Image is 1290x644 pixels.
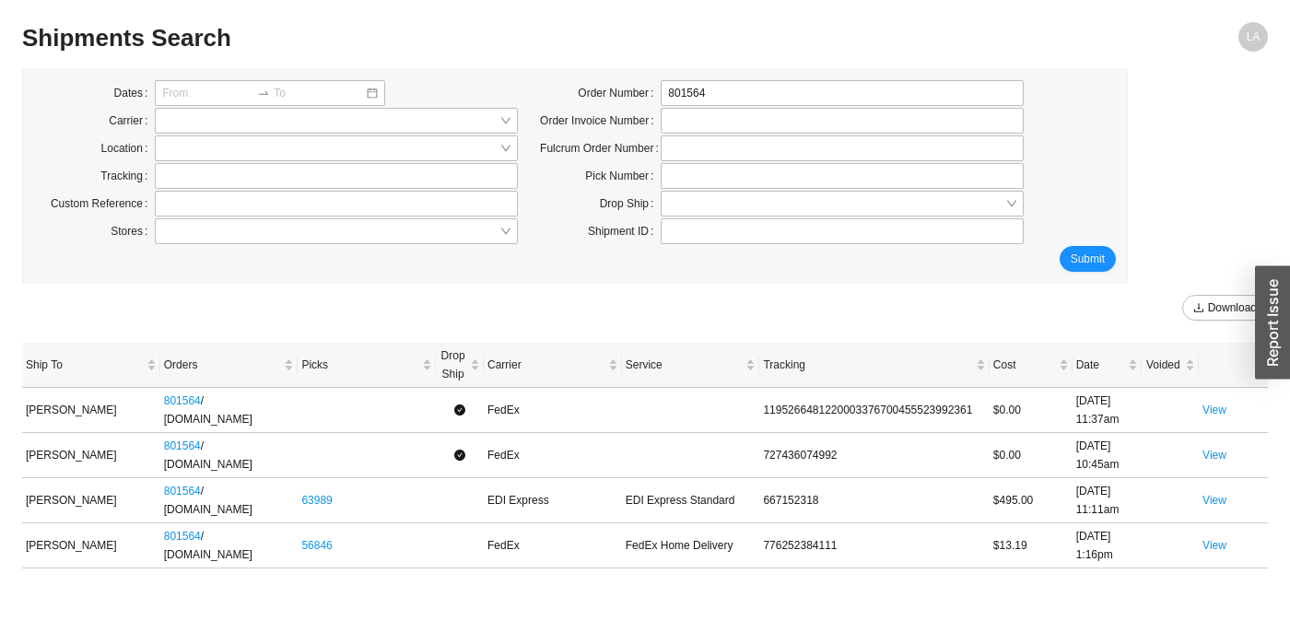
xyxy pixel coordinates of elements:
span: LA [1247,22,1261,52]
td: 667152318 [759,478,989,523]
span: download [1193,302,1204,315]
div: / [DOMAIN_NAME] [164,392,295,428]
span: Carrier [487,356,604,374]
td: FedEx [484,523,622,568]
td: FedEx [484,433,622,478]
span: Orders [164,356,281,374]
td: FedEx [484,388,622,433]
span: Voided [1145,356,1182,374]
span: Tracking [763,356,971,374]
td: [PERSON_NAME] [22,388,160,433]
label: Order Number [578,80,661,106]
span: Date [1076,356,1124,374]
label: Order Invoice Number [540,108,661,134]
h2: Shipments Search [22,22,956,54]
a: 56846 [301,539,332,552]
span: swap-right [257,87,270,100]
button: Submit [1060,246,1116,272]
td: EDI Express [484,478,622,523]
td: 776252384111 [759,523,989,568]
a: 801564 [164,439,201,452]
label: Fulcrum Order Number [540,135,661,161]
button: downloadDownload [1182,295,1268,321]
span: Service [626,356,743,374]
td: [DATE] 11:37am [1073,388,1142,433]
th: Voided sortable [1142,343,1200,388]
div: / [DOMAIN_NAME] [164,482,295,519]
span: Picks [301,356,418,374]
td: $0.00 [990,388,1073,433]
td: FedEx Home Delivery [622,523,760,568]
td: [PERSON_NAME] [22,433,160,478]
div: / [DOMAIN_NAME] [164,527,295,564]
td: [DATE] 11:11am [1073,478,1142,523]
td: $13.19 [990,523,1073,568]
th: Date sortable [1073,343,1142,388]
th: Drop Ship sortable [436,343,484,388]
td: [DATE] 1:16pm [1073,523,1142,568]
td: $495.00 [990,478,1073,523]
a: View [1202,539,1226,552]
label: Tracking [100,163,155,189]
label: Custom Reference [51,191,155,217]
a: 63989 [301,494,332,507]
th: Tracking sortable [759,343,989,388]
label: Location [101,135,156,161]
th: Ship To sortable [22,343,160,388]
th: Cost sortable [990,343,1073,388]
div: / [DOMAIN_NAME] [164,437,295,474]
td: EDI Express Standard [622,478,760,523]
label: Carrier [109,108,155,134]
span: Download [1208,299,1257,317]
td: [PERSON_NAME] [22,478,160,523]
span: to [257,87,270,100]
th: Service sortable [622,343,760,388]
span: Drop Ship [440,346,466,383]
a: View [1202,449,1226,462]
a: View [1202,494,1226,507]
input: To [274,84,365,102]
td: 727436074992 [759,433,989,478]
label: Pick Number [585,163,661,189]
th: undefined sortable [1199,343,1268,388]
span: Cost [993,356,1055,374]
span: Ship To [26,356,143,374]
th: Carrier sortable [484,343,622,388]
label: Shipment ID [588,218,661,244]
a: View [1202,404,1226,416]
td: [PERSON_NAME] [22,523,160,568]
input: From [162,84,253,102]
label: Stores [111,218,155,244]
a: 801564 [164,485,201,498]
span: Submit [1071,250,1105,268]
label: Drop Ship [600,191,662,217]
td: 1195266481220003376700455523992361 [759,388,989,433]
a: 801564 [164,394,201,407]
span: check-circle [454,450,465,461]
span: check-circle [454,404,465,416]
th: Picks sortable [298,343,436,388]
td: $0.00 [990,433,1073,478]
label: Dates [114,80,156,106]
td: [DATE] 10:45am [1073,433,1142,478]
a: 801564 [164,530,201,543]
th: Orders sortable [160,343,299,388]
